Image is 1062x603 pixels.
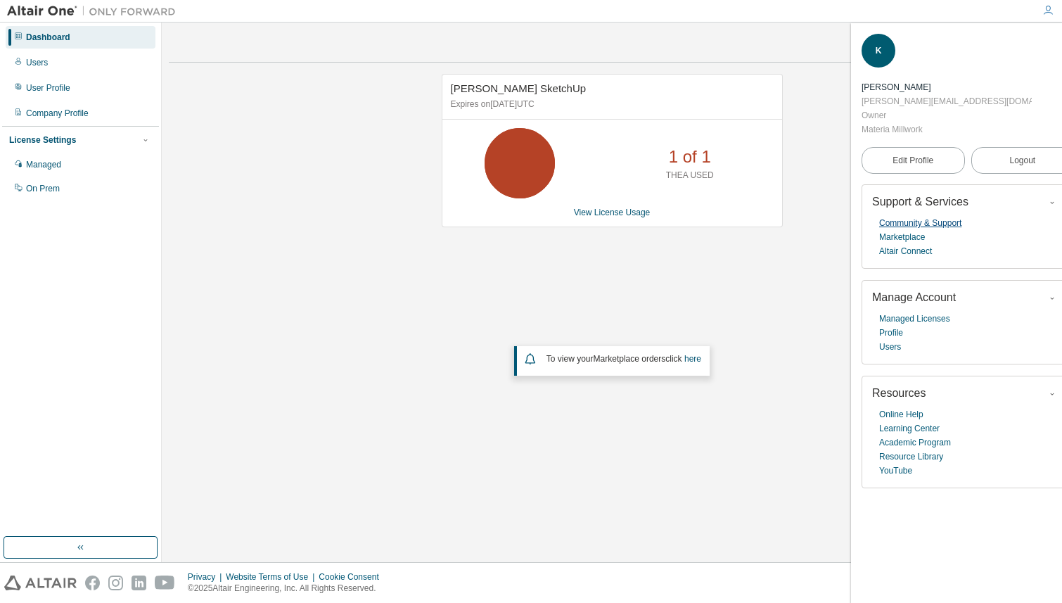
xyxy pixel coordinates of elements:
span: Edit Profile [893,155,933,166]
div: Company Profile [26,108,89,119]
a: Edit Profile [862,147,965,174]
div: Materia Millwork [862,122,1032,137]
a: YouTube [879,464,912,478]
img: youtube.svg [155,576,175,590]
div: Website Terms of Use [226,571,319,583]
span: Support & Services [872,196,968,208]
img: facebook.svg [85,576,100,590]
div: Users [26,57,48,68]
a: Altair Connect [879,244,932,258]
a: here [684,354,701,364]
div: Cookie Consent [319,571,387,583]
span: [PERSON_NAME] SketchUp [451,82,587,94]
p: 1 of 1 [669,145,711,169]
span: Manage Account [872,291,956,303]
div: Dashboard [26,32,70,43]
a: Users [879,340,901,354]
span: K [876,46,882,56]
div: Privacy [188,571,226,583]
a: Marketplace [879,230,925,244]
img: Altair One [7,4,183,18]
img: altair_logo.svg [4,576,77,590]
img: linkedin.svg [132,576,146,590]
a: View License Usage [574,208,651,217]
a: Academic Program [879,436,951,450]
a: Online Help [879,407,923,421]
a: Community & Support [879,216,961,230]
a: Profile [879,326,903,340]
p: © 2025 Altair Engineering, Inc. All Rights Reserved. [188,583,388,595]
div: Ken DeCost [862,80,1032,94]
p: Expires on [DATE] UTC [451,99,770,110]
a: Resource Library [879,450,943,464]
div: User Profile [26,82,70,94]
div: [PERSON_NAME][EMAIL_ADDRESS][DOMAIN_NAME] [862,94,1032,108]
div: Owner [862,108,1032,122]
span: To view your click [546,354,701,364]
a: Managed Licenses [879,312,950,326]
div: License Settings [9,134,76,146]
a: Learning Center [879,421,940,436]
img: instagram.svg [108,576,123,590]
span: Resources [872,387,926,399]
em: Marketplace orders [594,354,666,364]
p: THEA USED [666,170,714,182]
div: Managed [26,159,61,170]
div: On Prem [26,183,60,194]
span: Logout [1009,153,1035,167]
